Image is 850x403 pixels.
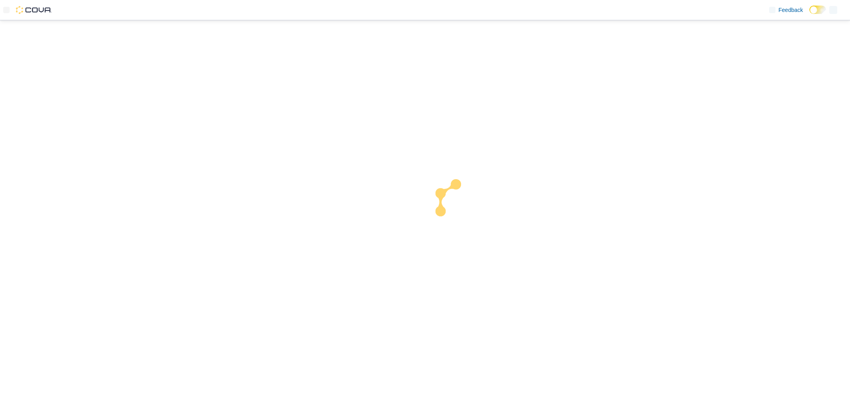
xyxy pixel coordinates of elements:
[425,173,485,233] img: cova-loader
[16,6,52,14] img: Cova
[766,2,806,18] a: Feedback
[809,6,826,14] input: Dark Mode
[779,6,803,14] span: Feedback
